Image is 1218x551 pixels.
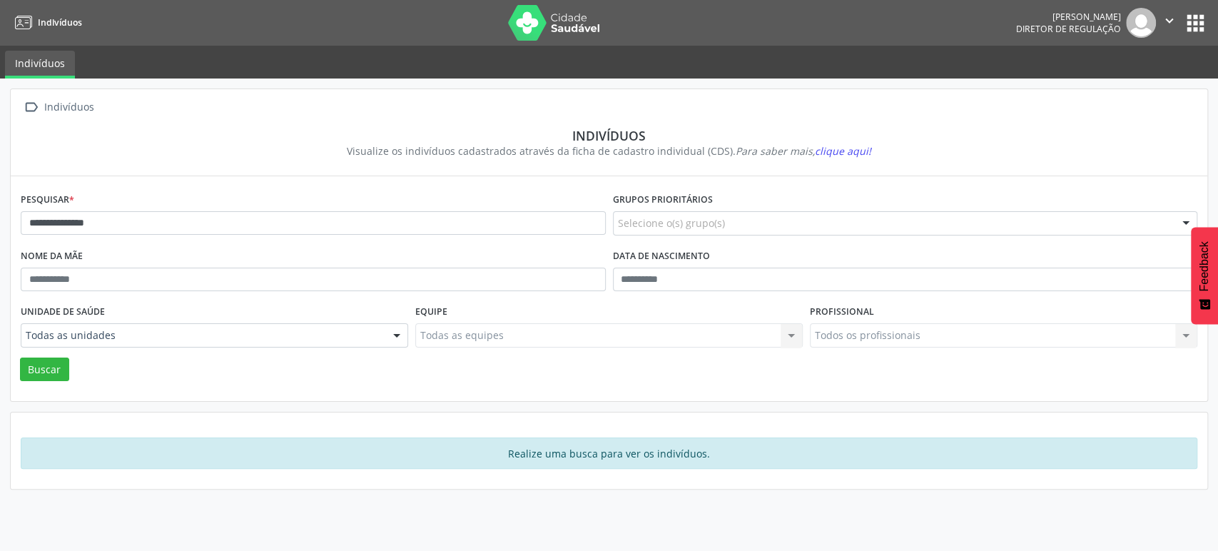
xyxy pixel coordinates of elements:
[1016,23,1121,35] span: Diretor de regulação
[21,189,74,211] label: Pesquisar
[41,97,96,118] div: Indivíduos
[618,216,725,231] span: Selecione o(s) grupo(s)
[20,358,69,382] button: Buscar
[415,301,447,323] label: Equipe
[1126,8,1156,38] img: img
[810,301,874,323] label: Profissional
[736,144,871,158] i: Para saber mais,
[10,11,82,34] a: Indivíduos
[1156,8,1183,38] button: 
[21,301,105,323] label: Unidade de saúde
[21,438,1197,469] div: Realize uma busca para ver os indivíduos.
[5,51,75,79] a: Indivíduos
[21,97,41,118] i: 
[1191,227,1218,324] button: Feedback - Mostrar pesquisa
[1016,11,1121,23] div: [PERSON_NAME]
[21,97,96,118] a:  Indivíduos
[38,16,82,29] span: Indivíduos
[1183,11,1208,36] button: apps
[1198,241,1211,291] span: Feedback
[613,246,710,268] label: Data de nascimento
[31,128,1187,143] div: Indivíduos
[21,246,83,268] label: Nome da mãe
[1162,13,1177,29] i: 
[815,144,871,158] span: clique aqui!
[26,328,379,343] span: Todas as unidades
[613,189,713,211] label: Grupos prioritários
[31,143,1187,158] div: Visualize os indivíduos cadastrados através da ficha de cadastro individual (CDS).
